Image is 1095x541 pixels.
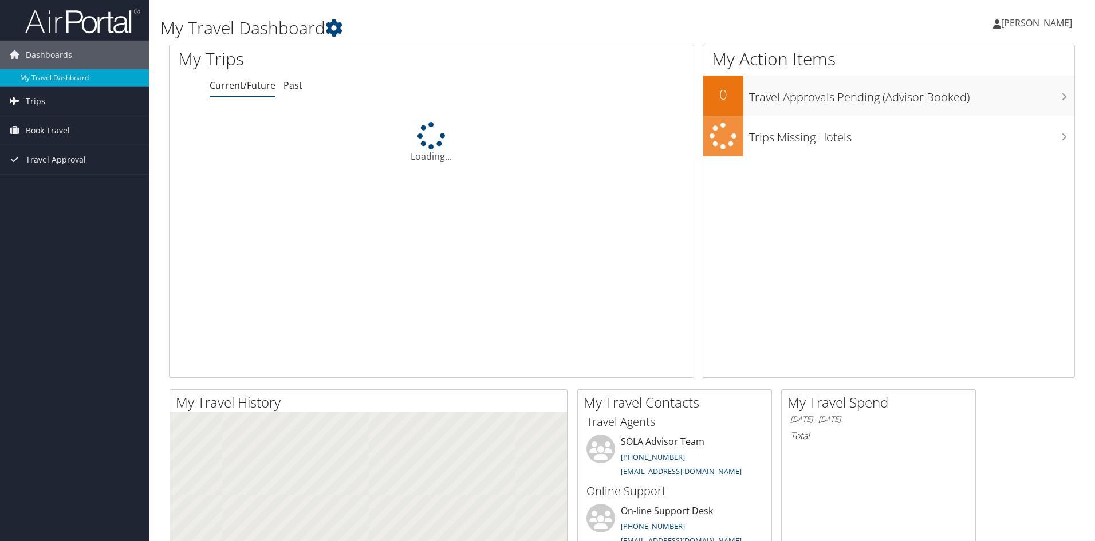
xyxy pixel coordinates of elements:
a: [PERSON_NAME] [993,6,1084,40]
h2: 0 [703,85,743,104]
span: Trips [26,87,45,116]
a: 0Travel Approvals Pending (Advisor Booked) [703,76,1074,116]
h6: [DATE] - [DATE] [790,414,967,425]
h6: Total [790,429,967,442]
span: Book Travel [26,116,70,145]
h2: My Travel Spend [787,393,975,412]
a: Trips Missing Hotels [703,116,1074,156]
h1: My Trips [178,47,467,71]
a: [PHONE_NUMBER] [621,452,685,462]
li: SOLA Advisor Team [581,435,769,481]
span: Dashboards [26,41,72,69]
a: [EMAIL_ADDRESS][DOMAIN_NAME] [621,466,742,476]
h3: Travel Approvals Pending (Advisor Booked) [749,84,1074,105]
h1: My Action Items [703,47,1074,71]
div: Loading... [170,122,694,163]
a: [PHONE_NUMBER] [621,521,685,531]
span: Travel Approval [26,145,86,174]
h3: Online Support [586,483,763,499]
img: airportal-logo.png [25,7,140,34]
h2: My Travel Contacts [584,393,771,412]
a: Current/Future [210,79,275,92]
h3: Trips Missing Hotels [749,124,1074,145]
span: [PERSON_NAME] [1001,17,1072,29]
h1: My Travel Dashboard [160,16,776,40]
a: Past [283,79,302,92]
h3: Travel Agents [586,414,763,430]
h2: My Travel History [176,393,567,412]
